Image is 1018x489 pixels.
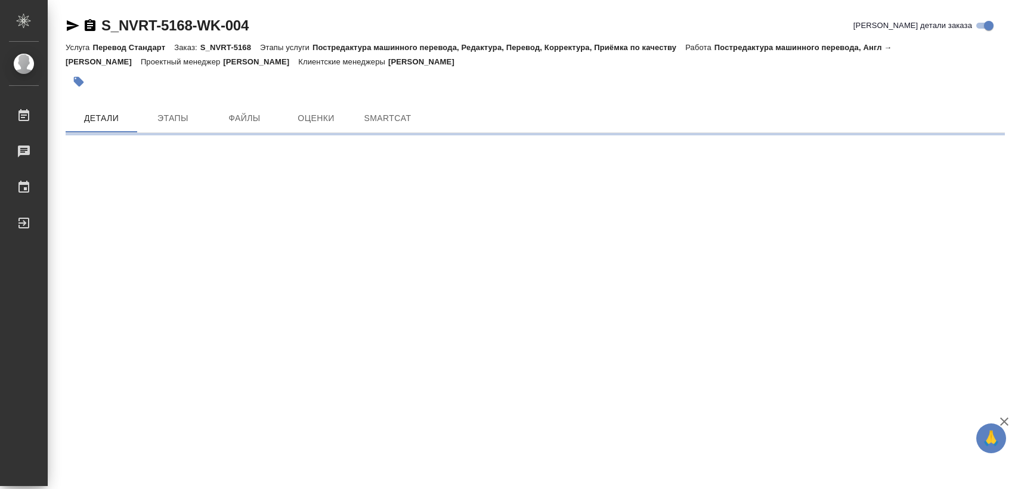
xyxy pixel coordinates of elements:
p: Постредактура машинного перевода, Редактура, Перевод, Корректура, Приёмка по качеству [312,43,685,52]
p: [PERSON_NAME] [223,57,298,66]
span: Этапы [144,111,202,126]
button: Скопировать ссылку [83,18,97,33]
button: 🙏 [976,423,1006,453]
p: Этапы услуги [260,43,312,52]
p: S_NVRT-5168 [200,43,260,52]
span: Файлы [216,111,273,126]
button: Скопировать ссылку для ЯМессенджера [66,18,80,33]
p: Услуга [66,43,92,52]
p: Работа [685,43,714,52]
p: Проектный менеджер [141,57,223,66]
span: SmartCat [359,111,416,126]
p: [PERSON_NAME] [388,57,463,66]
p: Заказ: [174,43,200,52]
span: Детали [73,111,130,126]
button: Добавить тэг [66,69,92,95]
a: S_NVRT-5168-WK-004 [101,17,249,33]
p: Перевод Стандарт [92,43,174,52]
span: 🙏 [981,426,1001,451]
span: [PERSON_NAME] детали заказа [853,20,972,32]
p: Клиентские менеджеры [298,57,388,66]
span: Оценки [287,111,345,126]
